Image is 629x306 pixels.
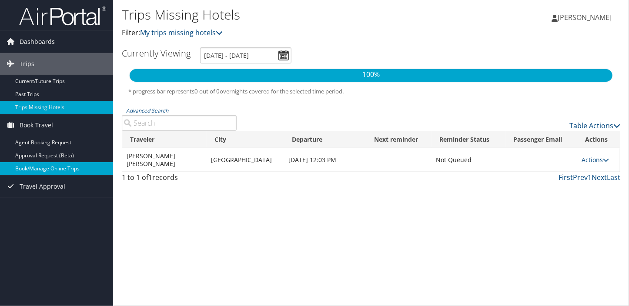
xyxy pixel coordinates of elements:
[128,87,614,96] h5: * progress bar represents overnights covered for the selected time period.
[194,87,220,95] span: 0 out of 0
[148,173,152,182] span: 1
[505,131,577,148] th: Passenger Email: activate to sort column ascending
[19,6,106,26] img: airportal-logo.png
[432,148,505,172] td: Not Queued
[607,173,620,182] a: Last
[558,13,612,22] span: [PERSON_NAME]
[122,115,237,131] input: Advanced Search
[366,131,432,148] th: Next reminder
[140,28,223,37] a: My trips missing hotels
[20,31,55,53] span: Dashboards
[577,131,620,148] th: Actions
[207,148,284,172] td: [GEOGRAPHIC_DATA]
[552,4,620,30] a: [PERSON_NAME]
[200,47,291,63] input: [DATE] - [DATE]
[207,131,284,148] th: City: activate to sort column ascending
[122,131,207,148] th: Traveler: activate to sort column ascending
[122,148,207,172] td: [PERSON_NAME] [PERSON_NAME]
[592,173,607,182] a: Next
[122,27,454,39] p: Filter:
[573,173,588,182] a: Prev
[122,47,191,59] h3: Currently Viewing
[588,173,592,182] a: 1
[20,114,53,136] span: Book Travel
[582,156,609,164] a: Actions
[284,148,366,172] td: [DATE] 12:03 PM
[20,53,34,75] span: Trips
[432,131,505,148] th: Reminder Status
[122,6,454,24] h1: Trips Missing Hotels
[130,69,612,80] p: 100%
[559,173,573,182] a: First
[20,176,65,197] span: Travel Approval
[122,172,237,187] div: 1 to 1 of records
[284,131,366,148] th: Departure: activate to sort column descending
[126,107,168,114] a: Advanced Search
[569,121,620,130] a: Table Actions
